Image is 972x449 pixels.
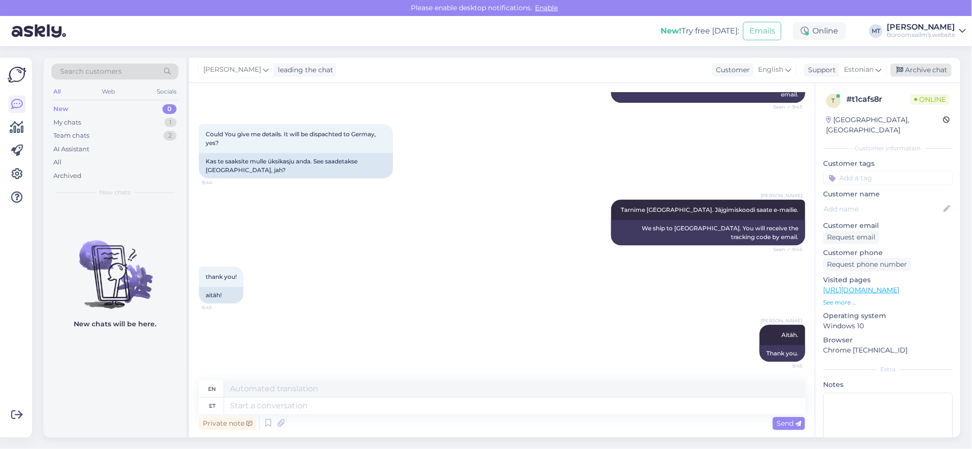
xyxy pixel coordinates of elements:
[100,85,117,98] div: Web
[206,273,237,280] span: thank you!
[53,131,89,141] div: Team chats
[823,159,953,169] p: Customer tags
[766,103,802,111] span: Seen ✓ 9:43
[823,275,953,285] p: Visited pages
[761,192,802,199] span: [PERSON_NAME]
[891,64,952,77] div: Archive chat
[824,204,941,214] input: Add name
[823,345,953,355] p: Chrome [TECHNICAL_ID]
[910,94,950,105] span: Online
[661,25,739,37] div: Try free [DATE]:
[832,97,835,104] span: t
[199,153,393,178] div: Kas te saaksite mulle üksikasju anda. See saadetakse [GEOGRAPHIC_DATA], jah?
[274,65,333,75] div: leading the chat
[209,398,215,414] div: et
[743,22,781,40] button: Emails
[826,115,943,135] div: [GEOGRAPHIC_DATA], [GEOGRAPHIC_DATA]
[823,286,899,294] a: [URL][DOMAIN_NAME]
[887,23,956,31] div: [PERSON_NAME]
[846,94,910,105] div: # t1cafs8r
[823,144,953,153] div: Customer information
[611,220,805,245] div: We ship to [GEOGRAPHIC_DATA]. You will receive the tracking code by email.
[823,171,953,185] input: Add a tag
[887,23,966,39] a: [PERSON_NAME]Büroomaailm's website
[661,26,681,35] b: New!
[823,231,879,244] div: Request email
[777,419,801,428] span: Send
[206,130,377,146] span: Could You give me details. It will be dispachted to Germay, yes?
[766,362,802,369] span: 9:45
[53,104,68,114] div: New
[712,65,750,75] div: Customer
[51,85,63,98] div: All
[823,365,953,374] div: Extra
[761,317,802,324] span: [PERSON_NAME]
[53,158,62,167] div: All
[99,188,130,197] span: New chats
[766,246,802,253] span: Seen ✓ 9:45
[781,331,798,338] span: Aitäh.
[793,22,846,40] div: Online
[823,335,953,345] p: Browser
[164,118,177,128] div: 1
[823,189,953,199] p: Customer name
[621,206,798,213] span: Tarnime [GEOGRAPHIC_DATA]. Jäjgimiskoodi saate e-mailie.
[203,64,261,75] span: [PERSON_NAME]
[844,64,874,75] span: Estonian
[199,287,243,304] div: aitäh!
[823,221,953,231] p: Customer email
[758,64,783,75] span: English
[60,66,122,77] span: Search customers
[760,345,805,362] div: Thank you.
[533,3,561,12] span: Enable
[199,417,256,430] div: Private note
[8,65,26,84] img: Askly Logo
[74,319,156,329] p: New chats will be here.
[804,65,836,75] div: Support
[162,104,177,114] div: 0
[869,24,883,38] div: MT
[823,248,953,258] p: Customer phone
[155,85,178,98] div: Socials
[823,298,953,307] p: See more ...
[823,258,911,271] div: Request phone number
[887,31,956,39] div: Büroomaailm's website
[53,118,81,128] div: My chats
[209,381,216,397] div: en
[202,304,238,311] span: 9:45
[823,311,953,321] p: Operating system
[44,223,186,310] img: No chats
[163,131,177,141] div: 2
[53,171,81,181] div: Archived
[823,380,953,390] p: Notes
[202,179,238,186] span: 9:44
[823,321,953,331] p: Windows 10
[53,144,89,154] div: AI Assistant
